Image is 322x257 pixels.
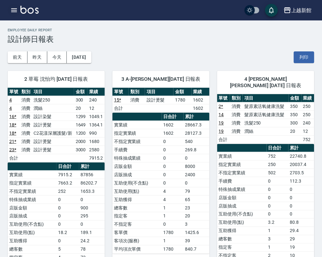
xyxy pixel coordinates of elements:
[217,235,267,243] td: 總客數
[288,202,314,210] td: 0
[32,121,74,129] td: 設計燙髮
[217,169,267,177] td: 不指定實業績
[88,146,105,154] td: 2580
[219,120,224,125] a: 19
[162,137,184,146] td: 0
[217,177,267,185] td: 手續費
[57,229,79,237] td: 18.2
[267,144,288,152] th: 日合計
[20,121,32,129] td: 消費
[192,104,210,112] td: 1602
[112,245,162,253] td: 平均項次單價
[32,104,74,112] td: 潤絲
[281,4,314,17] button: 上越新館
[217,243,267,252] td: 指定客
[8,204,57,212] td: 店販金額
[20,6,39,14] img: Logo
[184,245,210,253] td: 840.7
[243,102,288,110] td: 髮原素活氧健康洗髮
[289,110,302,119] td: 350
[88,104,105,112] td: 12
[8,245,57,253] td: 總客數
[88,88,105,96] th: 業績
[243,119,288,127] td: 洗髮250
[289,119,302,127] td: 300
[267,243,288,252] td: 1
[88,96,105,104] td: 240
[32,88,74,96] th: 項目
[79,204,105,212] td: 900
[112,195,162,204] td: 互助獲得
[8,154,20,162] td: 合計
[288,193,314,202] td: 0
[302,110,314,119] td: 250
[32,146,74,154] td: 設計燙髮
[129,88,145,96] th: 類別
[79,179,105,187] td: 86202.7
[267,227,288,235] td: 1
[217,135,230,144] td: 合計
[79,229,105,237] td: 189.1
[8,35,314,44] h3: 設計師日報表
[8,28,314,32] h2: Employee Daily Report
[230,102,243,110] td: 消費
[267,177,288,185] td: 0
[267,202,288,210] td: 0
[47,51,67,63] button: 今天
[288,144,314,152] th: 累計
[88,137,105,146] td: 1680
[230,119,243,127] td: 消費
[79,237,105,245] td: 24.2
[57,163,79,171] th: 日合計
[9,97,12,102] a: 4
[162,195,184,204] td: 4
[74,129,88,137] td: 1200
[243,110,288,119] td: 髮原素活氧健康洗髮
[9,106,12,111] a: 4
[217,94,314,144] table: a dense table
[112,104,129,112] td: 合計
[184,113,210,121] th: 累計
[267,193,288,202] td: 0
[243,127,288,135] td: 潤絲
[79,187,105,195] td: 1653.3
[230,94,243,102] th: 類別
[32,96,74,104] td: 洗髮250
[20,104,32,112] td: 消費
[184,121,210,129] td: 28667.3
[112,129,162,137] td: 指定實業績
[88,121,105,129] td: 1364.1
[79,170,105,179] td: 87856
[88,112,105,121] td: 1049.1
[162,220,184,229] td: 0
[8,170,57,179] td: 實業績
[162,212,184,220] td: 1
[217,185,267,193] td: 特殊抽成業績
[184,137,210,146] td: 540
[74,112,88,121] td: 1299
[112,220,162,229] td: 不指定客
[288,218,314,227] td: 80.8
[162,187,184,195] td: 4
[265,4,278,17] button: save
[267,169,288,177] td: 502
[57,170,79,179] td: 7915.2
[74,96,88,104] td: 300
[217,210,267,218] td: 互助使用(不含點)
[192,88,210,96] th: 業績
[79,163,105,171] th: 累計
[112,187,162,195] td: 互助使用(點)
[184,129,210,137] td: 28127.3
[112,204,162,212] td: 總客數
[162,113,184,121] th: 日合計
[8,220,57,229] td: 互助使用(不含點)
[184,187,210,195] td: 79
[184,154,210,162] td: 0
[112,121,162,129] td: 實業績
[88,154,105,162] td: 7915.2
[57,245,79,253] td: 5
[112,237,162,245] td: 客項次(服務)
[288,210,314,218] td: 0
[184,170,210,179] td: 2400
[112,212,162,220] td: 指定客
